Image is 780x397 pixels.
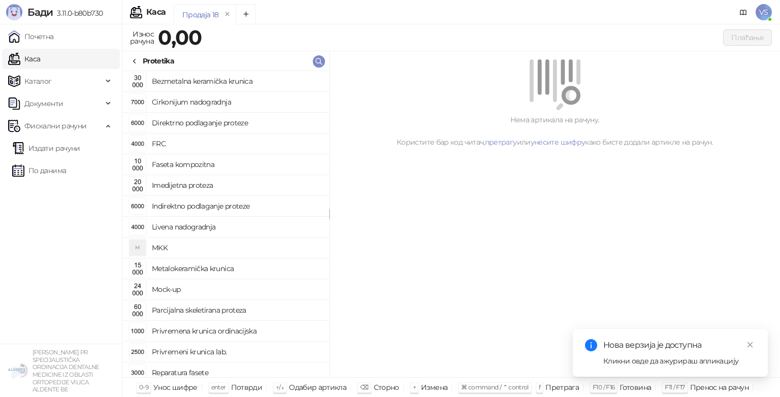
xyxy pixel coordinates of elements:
[24,93,63,114] span: Документи
[744,339,756,350] a: Close
[360,383,368,391] span: ⌫
[276,383,284,391] span: ↑/↓
[8,49,40,69] a: Каса
[152,198,321,214] h4: Indirektno podlaganje proteze
[735,4,752,20] a: Документација
[143,55,174,67] div: Protetika
[8,26,54,47] a: Почетна
[129,73,146,89] img: Slika
[746,341,754,348] span: close
[413,383,416,391] span: +
[129,365,146,381] img: Slika
[152,156,321,173] h4: Faseta kompozitna
[231,381,263,394] div: Потврди
[545,381,579,394] div: Претрага
[723,29,772,46] button: Плаћање
[342,114,768,148] div: Нема артикала на рачуну. Користите бар код читач, или како бисте додали артикле на рачун.
[221,10,234,19] button: remove
[129,281,146,297] img: Slika
[6,4,22,20] img: Logo
[620,381,651,394] div: Готовина
[539,383,540,391] span: f
[485,138,517,147] a: претрагу
[585,339,597,351] span: info-circle
[24,71,52,91] span: Каталог
[236,4,256,24] button: Add tab
[8,360,28,381] img: 64x64-companyLogo-5147c2c0-45e4-4f6f-934a-c50ed2e74707.png
[139,383,148,391] span: 0-9
[146,8,166,16] div: Каса
[152,115,321,131] h4: Direktrno podlaganje proteze
[421,381,447,394] div: Измена
[27,6,53,18] span: Бади
[12,160,66,181] a: По данима
[129,260,146,277] img: Slika
[152,73,321,89] h4: Bezmetalna keramička krunica
[24,116,86,136] span: Фискални рачуни
[603,339,756,351] div: Нова верзија је доступна
[182,9,219,20] div: Продаја 18
[461,383,529,391] span: ⌘ command / ⌃ control
[690,381,749,394] div: Пренос на рачун
[152,323,321,339] h4: Privremena krunica ordinacijska
[129,136,146,152] img: Slika
[665,383,685,391] span: F11 / F17
[158,25,202,50] strong: 0,00
[129,302,146,318] img: Slika
[152,94,321,110] h4: Cirkonijum nadogradnja
[129,240,146,256] div: M
[129,94,146,110] img: Slika
[531,138,586,147] a: унесите шифру
[152,240,321,256] h4: MKK
[129,198,146,214] img: Slika
[32,349,100,393] small: [PERSON_NAME] PR SPECIJALISTIČKA ORDINACIJA DENTALNE MEDICINE IZ OBLASTI ORTOPEDIJE VILICA ALDENT...
[756,4,772,20] span: VS
[129,219,146,235] img: Slika
[593,383,614,391] span: F10 / F16
[152,136,321,152] h4: FRC
[129,344,146,360] img: Slika
[211,383,226,391] span: enter
[129,115,146,131] img: Slika
[152,365,321,381] h4: Reparatura fasete
[128,27,156,48] div: Износ рачуна
[12,138,80,158] a: Издати рачуни
[152,260,321,277] h4: Metalokeramička krunica
[289,381,346,394] div: Одабир артикла
[152,344,321,360] h4: Privremeni krunica lab.
[603,355,756,367] div: Кликни овде да ажурираш апликацију
[153,381,198,394] div: Унос шифре
[129,177,146,193] img: Slika
[374,381,399,394] div: Сторно
[152,177,321,193] h4: Imedijetna proteza
[53,9,103,18] span: 3.11.0-b80b730
[152,302,321,318] h4: Parcijalna skeletirana proteza
[152,281,321,297] h4: Mock-up
[152,219,321,235] h4: Livena nadogradnja
[122,71,329,377] div: grid
[129,323,146,339] img: Slika
[129,156,146,173] img: Slika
